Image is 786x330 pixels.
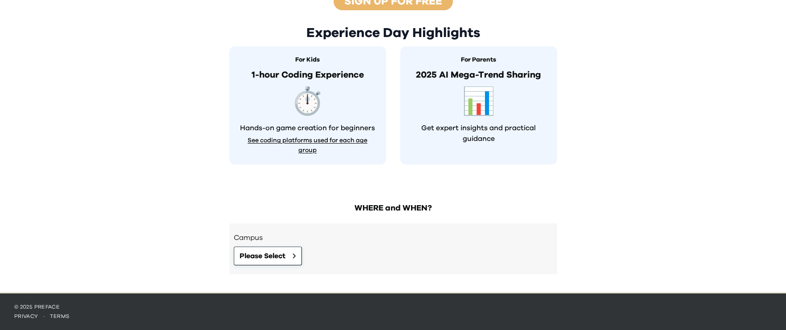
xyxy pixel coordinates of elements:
[238,68,377,82] p: 1-hour Coding Experience
[462,89,495,115] span: robot
[291,89,324,115] span: timer
[229,25,557,41] h2: Experience Day Highlights
[14,313,38,319] a: privacy
[14,303,772,310] p: © 2025 Preface
[229,202,557,214] h2: WHERE and WHEN?
[38,313,50,319] span: ·
[238,55,377,65] h3: For Kids
[234,232,553,243] h3: Campus
[238,135,377,156] button: See coding platforms used for each age group
[409,55,548,65] h3: For Parents
[409,68,548,82] p: 2025 AI Mega-Trend Sharing
[50,313,70,319] a: terms
[409,123,548,144] p: Get expert insights and practical guidance
[240,251,285,261] span: Please Select
[234,247,302,265] button: Please Select
[238,123,377,133] p: Hands-on game creation for beginners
